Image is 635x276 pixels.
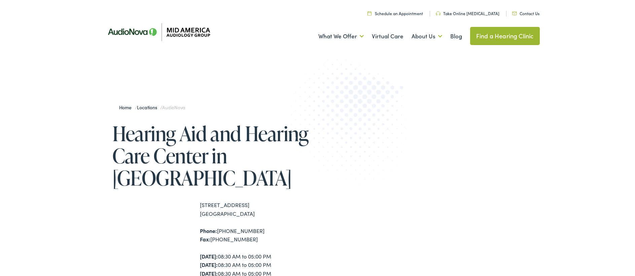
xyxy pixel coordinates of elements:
img: utility icon [512,12,517,15]
a: Locations [137,104,160,111]
a: Find a Hearing Clinic [470,27,540,45]
strong: Fax: [200,235,210,243]
a: Blog [450,24,462,49]
strong: [DATE]: [200,261,218,268]
div: [PHONE_NUMBER] [PHONE_NUMBER] [200,227,318,244]
h1: Hearing Aid and Hearing Care Center in [GEOGRAPHIC_DATA] [112,122,318,189]
span: / / [119,104,185,111]
img: utility icon [367,11,372,15]
div: [STREET_ADDRESS] [GEOGRAPHIC_DATA] [200,201,318,218]
a: About Us [412,24,442,49]
a: Take Online [MEDICAL_DATA] [436,10,499,16]
a: Home [119,104,135,111]
a: Schedule an Appointment [367,10,423,16]
img: utility icon [436,11,440,15]
strong: [DATE]: [200,252,218,260]
a: Contact Us [512,10,539,16]
strong: Phone: [200,227,217,234]
a: What We Offer [318,24,364,49]
a: Virtual Care [372,24,403,49]
span: AudioNova [162,104,185,111]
